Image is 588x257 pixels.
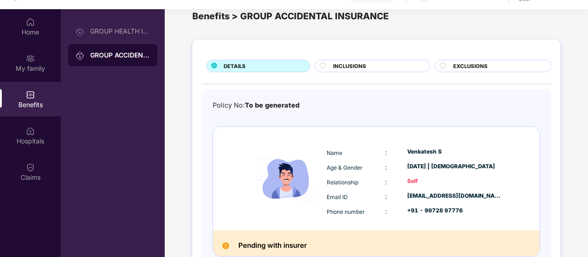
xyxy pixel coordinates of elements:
span: Name [327,149,342,156]
span: Relationship [327,179,358,186]
span: : [385,178,387,186]
div: [DATE] | [DEMOGRAPHIC_DATA] [407,162,502,171]
span: Phone number [327,208,365,215]
img: svg+xml;base64,PHN2ZyBpZD0iQ2xhaW0iIHhtbG5zPSJodHRwOi8vd3d3LnczLm9yZy8yMDAwL3N2ZyIgd2lkdGg9IjIwIi... [26,163,35,172]
div: GROUP ACCIDENTAL INSURANCE [90,51,150,60]
img: svg+xml;base64,PHN2ZyB3aWR0aD0iMjAiIGhlaWdodD0iMjAiIHZpZXdCb3g9IjAgMCAyMCAyMCIgZmlsbD0ibm9uZSIgeG... [26,54,35,63]
div: [EMAIL_ADDRESS][DOMAIN_NAME] [407,192,502,200]
span: Age & Gender [327,164,363,171]
div: Venkatesh S [407,148,502,156]
img: Pending [222,242,229,249]
div: GROUP HEALTH INSURANCE [90,28,150,35]
img: svg+xml;base64,PHN2ZyB3aWR0aD0iMjAiIGhlaWdodD0iMjAiIHZpZXdCb3g9IjAgMCAyMCAyMCIgZmlsbD0ibm9uZSIgeG... [75,27,85,36]
span: Email ID [327,194,348,200]
div: +91 - 99728 97776 [407,206,502,215]
img: svg+xml;base64,PHN2ZyBpZD0iSG9zcGl0YWxzIiB4bWxucz0iaHR0cDovL3d3dy53My5vcmcvMjAwMC9zdmciIHdpZHRoPS... [26,126,35,136]
div: Policy No: [213,100,300,111]
span: DETAILS [224,62,246,70]
img: svg+xml;base64,PHN2ZyBpZD0iSG9tZSIgeG1sbnM9Imh0dHA6Ly93d3cudzMub3JnLzIwMDAvc3ZnIiB3aWR0aD0iMjAiIG... [26,17,35,27]
span: EXCLUSIONS [453,62,488,70]
div: Self [407,177,502,186]
span: To be generated [245,101,300,109]
span: : [385,193,387,200]
span: INCLUSIONS [333,62,366,70]
img: icon [248,141,324,217]
img: svg+xml;base64,PHN2ZyBpZD0iQmVuZWZpdHMiIHhtbG5zPSJodHRwOi8vd3d3LnczLm9yZy8yMDAwL3N2ZyIgd2lkdGg9Ij... [26,90,35,99]
span: : [385,163,387,171]
div: Benefits > GROUP ACCIDENTAL INSURANCE [192,9,560,23]
img: svg+xml;base64,PHN2ZyB3aWR0aD0iMjAiIGhlaWdodD0iMjAiIHZpZXdCb3g9IjAgMCAyMCAyMCIgZmlsbD0ibm9uZSIgeG... [75,51,85,60]
span: : [385,148,387,156]
h2: Pending with insurer [238,240,307,251]
span: : [385,207,387,215]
